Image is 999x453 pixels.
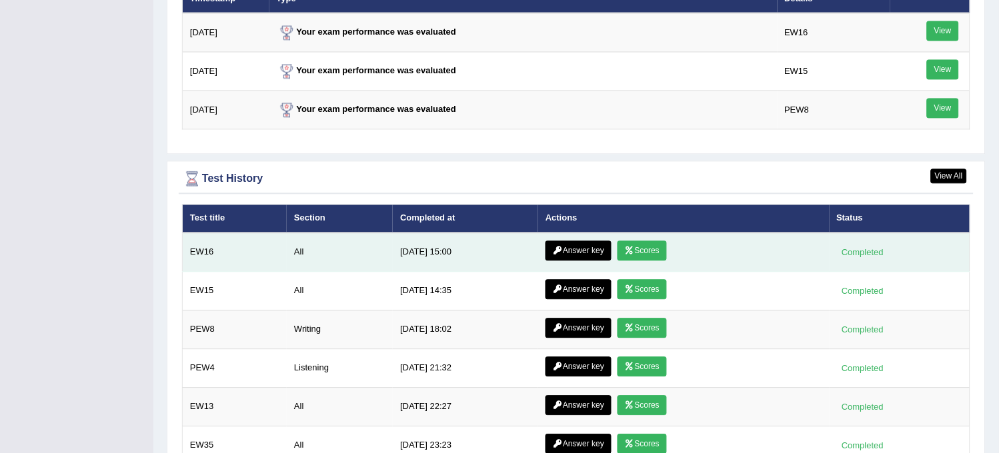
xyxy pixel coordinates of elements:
[546,279,612,299] a: Answer key
[927,21,959,41] a: View
[393,232,538,272] td: [DATE] 15:00
[837,361,889,375] div: Completed
[183,271,287,310] td: EW15
[778,91,890,129] td: PEW8
[546,318,612,338] a: Answer key
[287,310,393,348] td: Writing
[183,91,269,129] td: [DATE]
[546,356,612,376] a: Answer key
[538,205,829,232] th: Actions
[393,310,538,348] td: [DATE] 18:02
[837,322,889,336] div: Completed
[183,232,287,272] td: EW16
[183,310,287,348] td: PEW8
[837,284,889,298] div: Completed
[287,348,393,387] td: Listening
[277,65,457,75] strong: Your exam performance was evaluated
[393,205,538,232] th: Completed at
[183,52,269,91] td: [DATE]
[277,104,457,114] strong: Your exam performance was evaluated
[183,387,287,426] td: EW13
[546,240,612,260] a: Answer key
[778,52,890,91] td: EW15
[931,169,967,183] a: View All
[182,169,970,189] div: Test History
[287,232,393,272] td: All
[393,387,538,426] td: [DATE] 22:27
[183,205,287,232] th: Test title
[277,27,457,37] strong: Your exam performance was evaluated
[393,271,538,310] td: [DATE] 14:35
[618,395,667,415] a: Scores
[183,13,269,52] td: [DATE]
[546,395,612,415] a: Answer key
[287,387,393,426] td: All
[183,348,287,387] td: PEW4
[837,438,889,452] div: Completed
[927,59,959,79] a: View
[837,400,889,414] div: Completed
[393,348,538,387] td: [DATE] 21:32
[830,205,970,232] th: Status
[618,279,667,299] a: Scores
[287,205,393,232] th: Section
[287,271,393,310] td: All
[778,13,890,52] td: EW16
[618,240,667,260] a: Scores
[618,356,667,376] a: Scores
[837,245,889,259] div: Completed
[927,98,959,118] a: View
[618,318,667,338] a: Scores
